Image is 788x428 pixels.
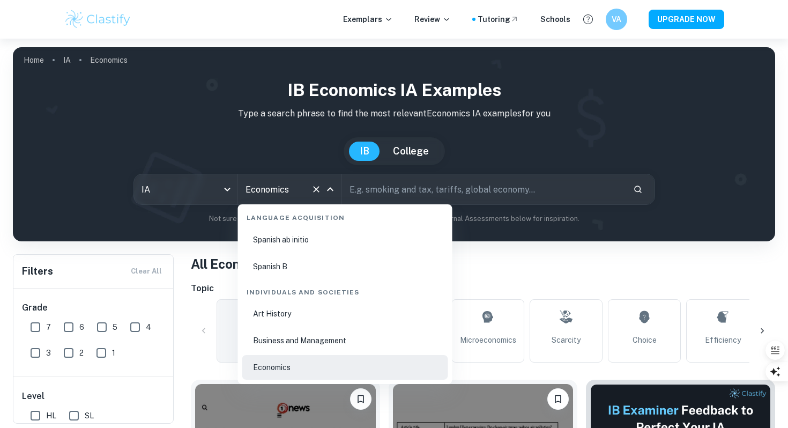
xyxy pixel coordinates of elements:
p: Type a search phrase to find the most relevant Economics IA examples for you [21,107,767,120]
span: 3 [46,347,51,359]
li: Business and Management [242,328,448,353]
div: IA [134,174,237,204]
p: Review [414,13,451,25]
span: SL [85,410,94,422]
button: Search [629,180,647,198]
button: IB [349,142,380,161]
h6: Topic [191,282,775,295]
span: 2 [79,347,84,359]
a: Tutoring [478,13,519,25]
span: HL [46,410,56,422]
a: IA [63,53,71,68]
button: Help and Feedback [579,10,597,28]
span: 7 [46,321,51,333]
button: Clear [309,182,324,197]
span: 1 [112,347,115,359]
li: Spanish ab initio [242,227,448,252]
span: 5 [113,321,117,333]
button: College [382,142,440,161]
img: Clastify logo [64,9,132,30]
p: Economics [90,54,128,66]
h6: VA [611,13,623,25]
button: VA [606,9,627,30]
a: Home [24,53,44,68]
h6: Filters [22,264,53,279]
span: 4 [146,321,151,333]
span: 6 [79,321,84,333]
button: UPGRADE NOW [649,10,724,29]
span: Microeconomics [460,334,516,346]
span: Efficiency [705,334,741,346]
li: Spanish B [242,254,448,279]
li: Art History [242,301,448,326]
a: Schools [540,13,570,25]
div: Language Acquisition [242,204,448,227]
button: Bookmark [547,388,569,410]
img: profile cover [13,47,775,241]
h6: Level [22,390,166,403]
h1: All Economics IA Examples [191,254,775,274]
input: E.g. smoking and tax, tariffs, global economy... [342,174,625,204]
p: Not sure what to search for? You can always look through our example Internal Assessments below f... [21,213,767,224]
button: Bookmark [350,388,371,410]
h1: IB Economics IA examples [21,77,767,103]
h6: Grade [22,301,166,314]
span: Scarcity [552,334,581,346]
li: Economics [242,355,448,380]
span: Choice [633,334,657,346]
button: Close [323,182,338,197]
div: Individuals and Societies [242,279,448,301]
p: Exemplars [343,13,393,25]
